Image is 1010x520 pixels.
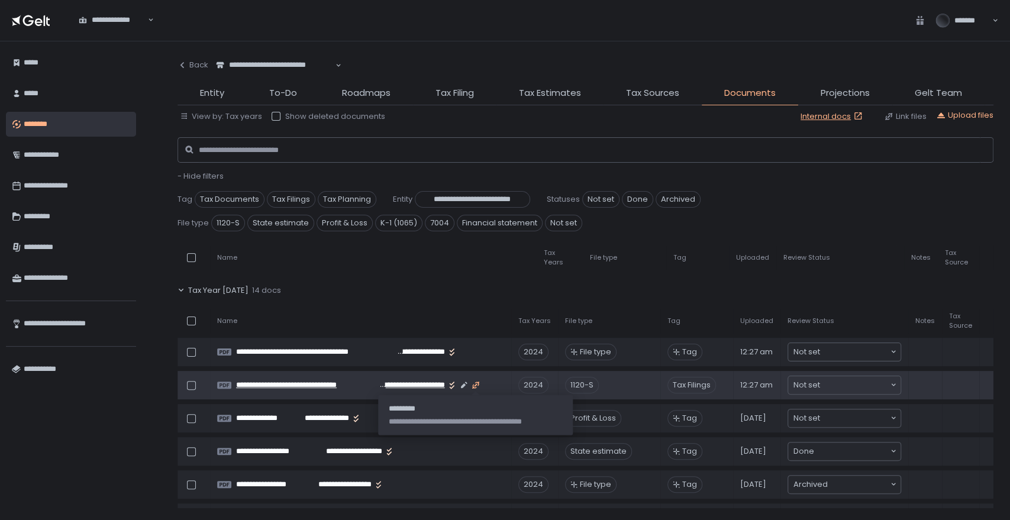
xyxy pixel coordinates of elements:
[582,191,619,208] span: Not set
[740,316,773,325] span: Uploaded
[178,170,224,182] span: - Hide filters
[544,248,576,266] span: Tax Years
[667,316,680,325] span: Tag
[518,410,548,427] div: 2024
[518,476,548,493] div: 2024
[788,376,901,394] div: Search for option
[740,380,773,390] span: 12:27 am
[936,110,993,121] button: Upload files
[667,377,716,393] span: Tax Filings
[788,409,901,427] div: Search for option
[457,215,543,231] span: Financial statement
[793,346,820,358] span: Not set
[217,253,237,262] span: Name
[682,347,697,357] span: Tag
[740,347,773,357] span: 12:27 am
[180,111,262,122] button: View by: Tax years
[622,191,653,208] span: Done
[188,285,249,296] span: Tax Year [DATE]
[736,253,769,262] span: Uploaded
[580,479,611,490] span: File type
[519,86,581,100] span: Tax Estimates
[200,86,224,100] span: Entity
[217,316,237,325] span: Name
[820,379,889,391] input: Search for option
[375,215,422,231] span: K-1 (1065)
[682,446,697,457] span: Tag
[518,377,548,393] div: 2024
[547,194,580,205] span: Statuses
[252,285,281,296] span: 14 docs
[788,316,834,325] span: Review Status
[724,86,776,100] span: Documents
[793,479,828,490] span: Archived
[178,218,209,228] span: File type
[590,253,617,262] span: File type
[740,479,766,490] span: [DATE]
[682,479,697,490] span: Tag
[79,25,147,37] input: Search for option
[793,412,820,424] span: Not set
[247,215,314,231] span: State estimate
[178,194,192,205] span: Tag
[565,410,621,427] div: Profit & Loss
[269,86,297,100] span: To-Do
[178,53,208,77] button: Back
[518,316,551,325] span: Tax Years
[435,86,474,100] span: Tax Filing
[793,379,820,391] span: Not set
[342,86,391,100] span: Roadmaps
[793,445,814,457] span: Done
[216,70,334,82] input: Search for option
[915,86,962,100] span: Gelt Team
[788,476,901,493] div: Search for option
[565,316,592,325] span: File type
[915,316,935,325] span: Notes
[656,191,701,208] span: Archived
[673,253,686,262] span: Tag
[788,443,901,460] div: Search for option
[317,215,373,231] span: Profit & Loss
[178,171,224,182] button: - Hide filters
[211,215,245,231] span: 1120-S
[945,248,972,266] span: Tax Source
[821,86,870,100] span: Projections
[318,191,376,208] span: Tax Planning
[518,344,548,360] div: 2024
[884,111,927,122] button: Link files
[949,312,972,330] span: Tax Source
[565,443,632,460] div: State estimate
[682,413,697,424] span: Tag
[195,191,264,208] span: Tax Documents
[814,445,889,457] input: Search for option
[740,413,766,424] span: [DATE]
[820,412,889,424] input: Search for option
[267,191,315,208] span: Tax Filings
[626,86,679,100] span: Tax Sources
[580,347,611,357] span: File type
[208,53,341,78] div: Search for option
[565,377,599,393] div: 1120-S
[71,8,154,33] div: Search for option
[740,446,766,457] span: [DATE]
[828,479,889,490] input: Search for option
[820,346,889,358] input: Search for option
[788,343,901,361] div: Search for option
[783,253,830,262] span: Review Status
[178,60,208,70] div: Back
[545,215,582,231] span: Not set
[393,194,412,205] span: Entity
[518,443,548,460] div: 2024
[911,253,931,262] span: Notes
[425,215,454,231] span: 7004
[801,111,865,122] a: Internal docs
